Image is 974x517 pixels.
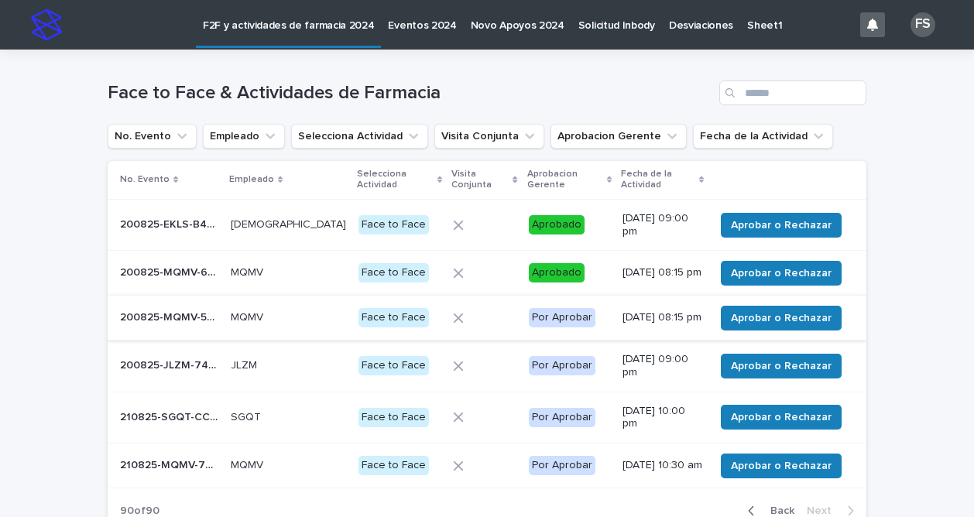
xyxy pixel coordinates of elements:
tr: 200825-EKLS-B435D5200825-EKLS-B435D5 [DEMOGRAPHIC_DATA][DEMOGRAPHIC_DATA] Face to FaceAprobado[DA... [108,199,866,251]
div: FS [911,12,935,37]
span: Aprobar o Rechazar [731,310,832,326]
p: [DATE] 10:30 am [622,459,702,472]
h1: Face to Face & Actividades de Farmacia [108,82,713,104]
div: Face to Face [358,356,429,375]
div: Por Aprobar [529,456,595,475]
div: Face to Face [358,308,429,327]
span: Aprobar o Rechazar [731,409,832,425]
p: 200825-MQMV-628AFA [120,263,221,279]
tr: 210825-SGQT-CCF24E210825-SGQT-CCF24E SGQTSGQT Face to FacePor Aprobar[DATE] 10:00 pmAprobar o Rec... [108,392,866,443]
button: Aprobar o Rechazar [721,261,842,286]
button: Visita Conjunta [434,124,544,149]
button: Aprobacion Gerente [550,124,687,149]
button: Aprobar o Rechazar [721,405,842,430]
div: Por Aprobar [529,356,595,375]
p: 200825-EKLS-B435D5 [120,215,221,231]
p: Selecciona Actividad [357,166,434,194]
button: Fecha de la Actividad [693,124,833,149]
span: Aprobar o Rechazar [731,217,832,233]
p: MQMV [231,263,266,279]
img: stacker-logo-s-only.png [31,9,62,40]
p: No. Evento [120,171,170,188]
span: Next [807,505,841,516]
div: Aprobado [529,215,585,235]
div: Por Aprobar [529,408,595,427]
tr: 200825-MQMV-628AFA200825-MQMV-628AFA MQMVMQMV Face to FaceAprobado[DATE] 08:15 pmAprobar o Rechazar [108,251,866,296]
span: Aprobar o Rechazar [731,358,832,374]
p: 200825-JLZM-742FBC [120,356,221,372]
p: Aprobacion Gerente [527,166,603,194]
span: Aprobar o Rechazar [731,458,832,474]
p: [DATE] 08:15 pm [622,266,702,279]
button: Aprobar o Rechazar [721,454,842,478]
div: Face to Face [358,408,429,427]
p: SGQT [231,408,264,424]
button: Selecciona Actividad [291,124,428,149]
p: [DATE] 10:00 pm [622,405,702,431]
div: Face to Face [358,263,429,282]
p: 200825-MQMV-504824 [120,308,221,324]
p: JLZM [231,356,260,372]
p: MQMV [231,308,266,324]
div: Aprobado [529,263,585,282]
p: [DATE] 09:00 pm [622,353,702,379]
div: Face to Face [358,456,429,475]
input: Search [719,80,866,105]
p: Fecha de la Actividad [621,166,695,194]
button: Empleado [203,124,285,149]
div: Por Aprobar [529,308,595,327]
p: [DATE] 08:15 pm [622,311,702,324]
button: Aprobar o Rechazar [721,213,842,238]
button: No. Evento [108,124,197,149]
span: Back [761,505,794,516]
p: [DEMOGRAPHIC_DATA] [231,215,349,231]
p: MQMV [231,456,266,472]
button: Aprobar o Rechazar [721,354,842,378]
button: Aprobar o Rechazar [721,306,842,330]
span: Aprobar o Rechazar [731,265,832,281]
p: Visita Conjunta [451,166,509,194]
tr: 200825-JLZM-742FBC200825-JLZM-742FBC JLZMJLZM Face to FacePor Aprobar[DATE] 09:00 pmAprobar o Rec... [108,340,866,392]
p: [DATE] 09:00 pm [622,212,702,238]
p: 210825-SGQT-CCF24E [120,408,221,424]
p: Empleado [229,171,274,188]
tr: 210825-MQMV-7AB269210825-MQMV-7AB269 MQMVMQMV Face to FacePor Aprobar[DATE] 10:30 amAprobar o Rec... [108,443,866,488]
tr: 200825-MQMV-504824200825-MQMV-504824 MQMVMQMV Face to FacePor Aprobar[DATE] 08:15 pmAprobar o Rec... [108,296,866,341]
div: Face to Face [358,215,429,235]
p: 210825-MQMV-7AB269 [120,456,221,472]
